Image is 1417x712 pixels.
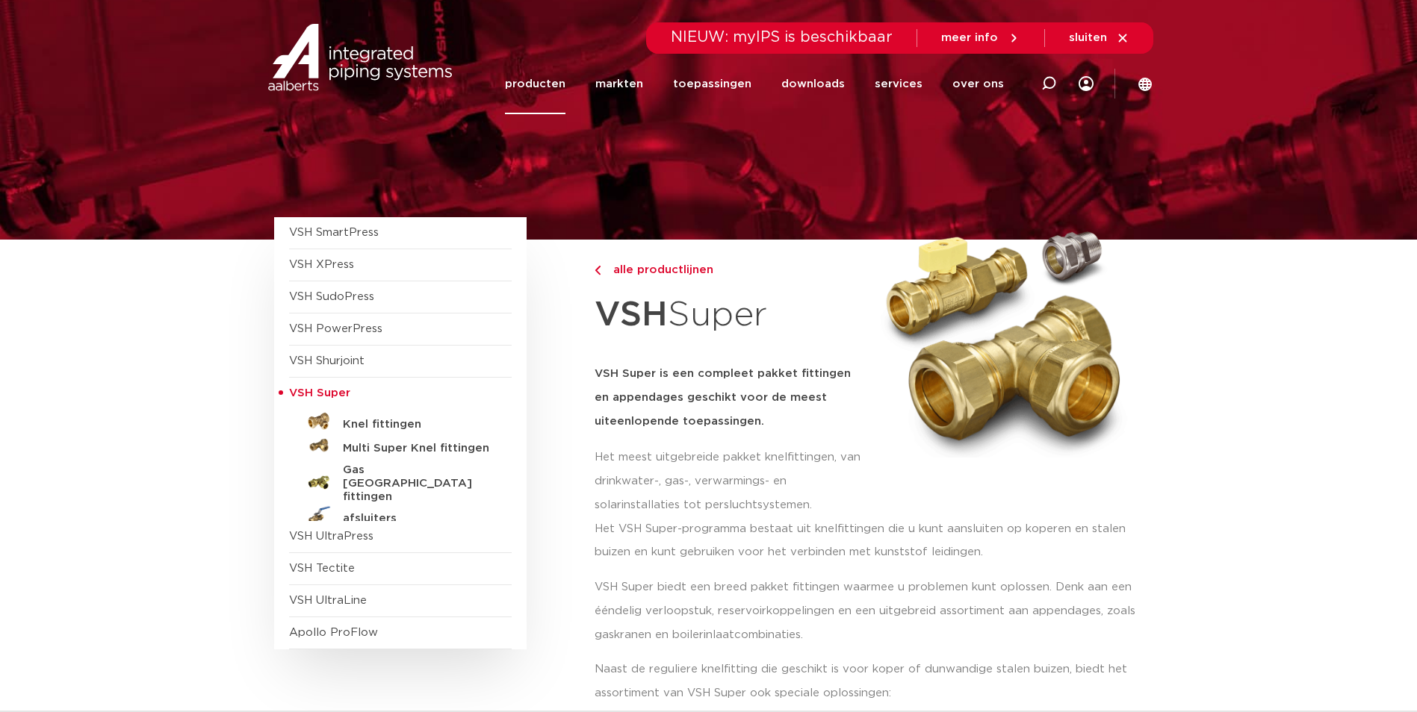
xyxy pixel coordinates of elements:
[595,266,601,275] img: chevron-right.svg
[941,32,998,43] span: meer info
[289,563,355,574] a: VSH Tectite
[671,30,893,45] span: NIEUW: myIPS is beschikbaar
[595,54,643,114] a: markten
[289,355,365,366] a: VSH Shurjoint
[595,362,865,434] h5: VSH Super is een compleet pakket fittingen en appendages geschikt voor de meest uiteenlopende toe...
[289,410,512,434] a: Knel fittingen
[1069,31,1129,45] a: sluiten
[781,54,845,114] a: downloads
[1069,32,1107,43] span: sluiten
[1079,54,1094,114] div: my IPS
[343,463,491,504] h5: Gas [GEOGRAPHIC_DATA] fittingen
[289,595,367,606] a: VSH UltraLine
[289,291,374,302] a: VSH SudoPress
[604,264,713,275] span: alle productlijnen
[289,627,378,638] a: Apollo ProFlow
[289,434,512,458] a: Multi Super Knel fittingen
[289,227,379,238] a: VSH SmartPress
[595,446,865,517] p: Het meest uitgebreide pakket knelfittingen, van drinkwater-, gas-, verwarmings- en solarinstallat...
[595,575,1144,647] p: VSH Super biedt een breed pakket fittingen waarmee u problemen kunt oplossen. Denk aan een ééndel...
[289,387,350,399] span: VSH Super
[952,54,1004,114] a: over ons
[673,54,751,114] a: toepassingen
[941,31,1020,45] a: meer info
[289,323,382,334] a: VSH PowerPress
[289,259,354,270] a: VSH XPress
[343,442,491,455] h5: Multi Super Knel fittingen
[595,658,1144,705] p: Naast de reguliere knelfitting die geschikt is voor koper of dunwandige stalen buizen, biedt het ...
[289,504,512,528] a: afsluiters
[875,54,923,114] a: services
[595,517,1144,565] p: Het VSH Super-programma bestaat uit knelfittingen die u kunt aansluiten op koperen en stalen buiz...
[505,54,1004,114] nav: Menu
[505,54,565,114] a: producten
[595,287,865,344] h1: Super
[595,261,865,279] a: alle productlijnen
[289,458,512,504] a: Gas [GEOGRAPHIC_DATA] fittingen
[343,418,491,431] h5: Knel fittingen
[289,531,373,542] a: VSH UltraPress
[343,512,491,525] h5: afsluiters
[595,298,668,332] strong: VSH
